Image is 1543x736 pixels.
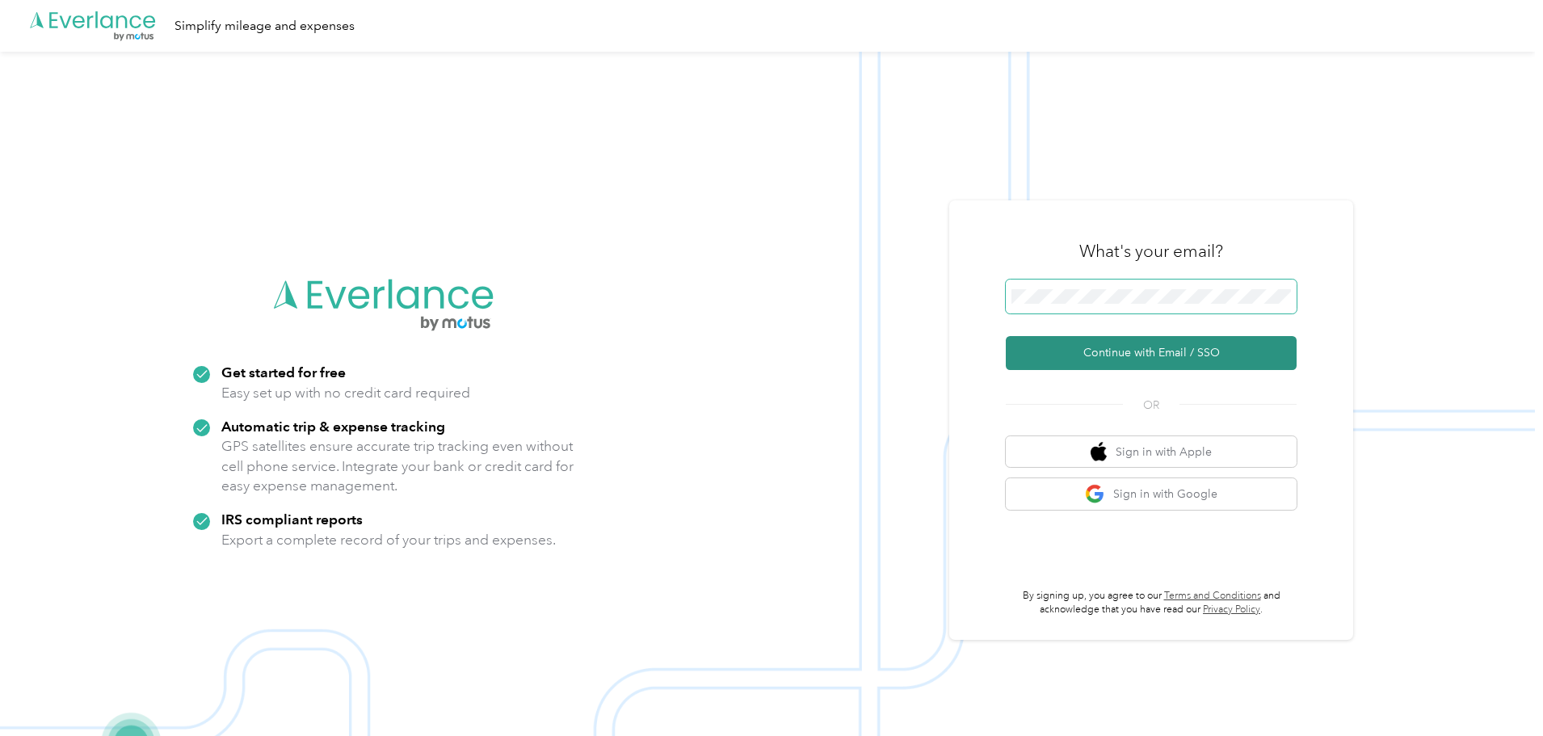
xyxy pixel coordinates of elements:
[174,16,355,36] div: Simplify mileage and expenses
[1085,484,1105,504] img: google logo
[1006,589,1297,617] p: By signing up, you agree to our and acknowledge that you have read our .
[221,383,470,403] p: Easy set up with no credit card required
[1164,590,1261,602] a: Terms and Conditions
[1203,604,1260,616] a: Privacy Policy
[221,511,363,528] strong: IRS compliant reports
[221,436,574,496] p: GPS satellites ensure accurate trip tracking even without cell phone service. Integrate your bank...
[1006,478,1297,510] button: google logoSign in with Google
[1091,442,1107,462] img: apple logo
[1123,397,1179,414] span: OR
[221,418,445,435] strong: Automatic trip & expense tracking
[221,364,346,381] strong: Get started for free
[1079,240,1223,263] h3: What's your email?
[1006,436,1297,468] button: apple logoSign in with Apple
[1006,336,1297,370] button: Continue with Email / SSO
[221,530,556,550] p: Export a complete record of your trips and expenses.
